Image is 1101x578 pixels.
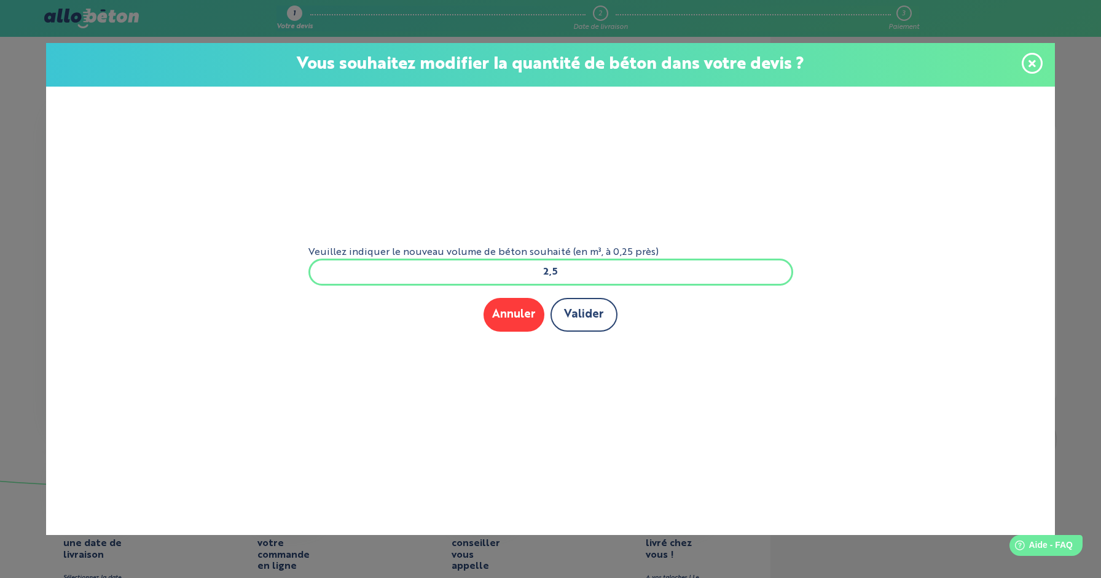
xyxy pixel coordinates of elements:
button: Valider [550,298,617,332]
iframe: Help widget launcher [992,530,1087,564]
p: Vous souhaitez modifier la quantité de béton dans votre devis ? [58,55,1043,74]
button: Annuler [484,298,544,332]
label: Veuillez indiquer le nouveau volume de béton souhaité (en m³, à 0,25 près) [308,247,793,258]
input: xxx [308,259,793,286]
